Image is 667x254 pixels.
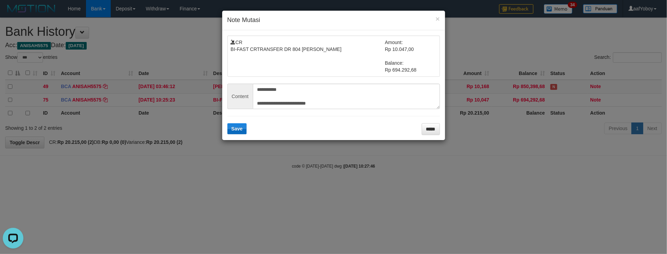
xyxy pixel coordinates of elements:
[435,15,440,22] button: ×
[227,84,253,109] span: Content
[227,16,440,25] h4: Note Mutasi
[232,126,243,131] span: Save
[227,123,247,134] button: Save
[231,39,385,73] td: CR BI-FAST CRTRANSFER DR 804 [PERSON_NAME]
[3,3,23,23] button: Open LiveChat chat widget
[385,39,437,73] td: Amount: Rp 10.047,00 Balance: Rp 694.292,68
